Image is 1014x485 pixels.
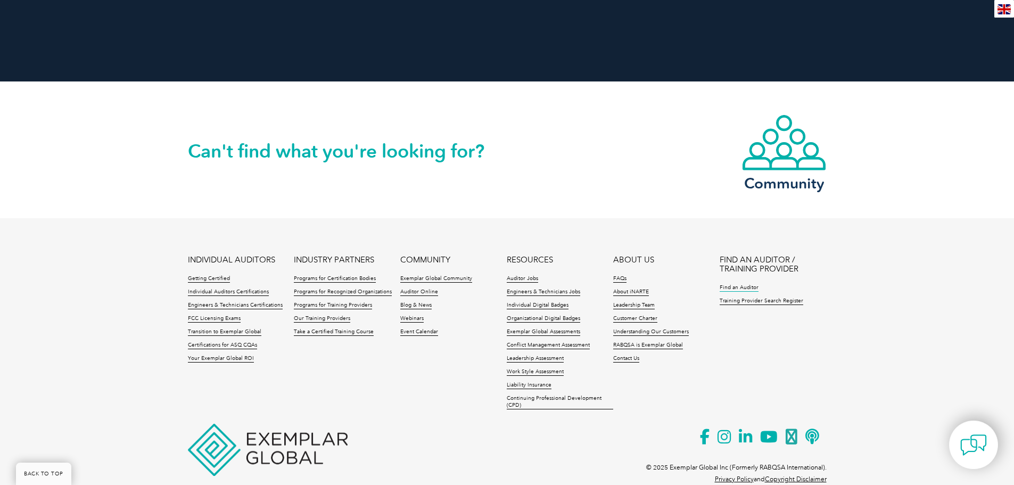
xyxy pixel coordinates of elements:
[646,462,827,473] p: © 2025 Exemplar Global Inc (Formerly RABQSA International).
[507,368,564,376] a: Work Style Assessment
[507,256,553,265] a: RESOURCES
[613,355,639,363] a: Contact Us
[400,315,424,323] a: Webinars
[188,328,261,336] a: Transition to Exemplar Global
[400,275,472,283] a: Exemplar Global Community
[188,289,269,296] a: Individual Auditors Certifications
[400,302,432,309] a: Blog & News
[294,328,374,336] a: Take a Certified Training Course
[294,275,376,283] a: Programs for Certification Bodies
[188,342,257,349] a: Certifications for ASQ CQAs
[507,395,613,409] a: Continuing Professional Development (CPD)
[507,275,538,283] a: Auditor Jobs
[400,256,450,265] a: COMMUNITY
[294,256,374,265] a: INDUSTRY PARTNERS
[997,4,1011,14] img: en
[507,289,580,296] a: Engineers & Technicians Jobs
[507,355,564,363] a: Leadership Assessment
[765,475,827,483] a: Copyright Disclaimer
[294,315,350,323] a: Our Training Providers
[507,342,590,349] a: Conflict Management Assessment
[188,256,275,265] a: INDIVIDUAL AUDITORS
[188,275,230,283] a: Getting Certified
[715,473,827,485] p: and
[741,114,827,171] img: icon-community.webp
[400,328,438,336] a: Event Calendar
[16,463,71,485] a: BACK TO TOP
[188,302,283,309] a: Engineers & Technicians Certifications
[613,256,654,265] a: ABOUT US
[188,315,241,323] a: FCC Licensing Exams
[294,289,392,296] a: Programs for Recognized Organizations
[720,256,826,274] a: FIND AN AUDITOR / TRAINING PROVIDER
[294,302,372,309] a: Programs for Training Providers
[507,382,551,389] a: Liability Insurance
[507,315,580,323] a: Organizational Digital Badges
[613,342,683,349] a: RABQSA is Exemplar Global
[613,302,655,309] a: Leadership Team
[720,284,759,292] a: Find an Auditor
[613,315,657,323] a: Customer Charter
[613,289,649,296] a: About iNARTE
[188,355,254,363] a: Your Exemplar Global ROI
[613,275,626,283] a: FAQs
[613,328,689,336] a: Understanding Our Customers
[720,298,803,305] a: Training Provider Search Register
[741,114,827,190] a: Community
[715,475,754,483] a: Privacy Policy
[507,302,568,309] a: Individual Digital Badges
[188,424,348,476] img: Exemplar Global
[741,177,827,190] h3: Community
[188,143,507,160] h2: Can't find what you're looking for?
[507,328,580,336] a: Exemplar Global Assessments
[400,289,438,296] a: Auditor Online
[960,432,987,458] img: contact-chat.png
